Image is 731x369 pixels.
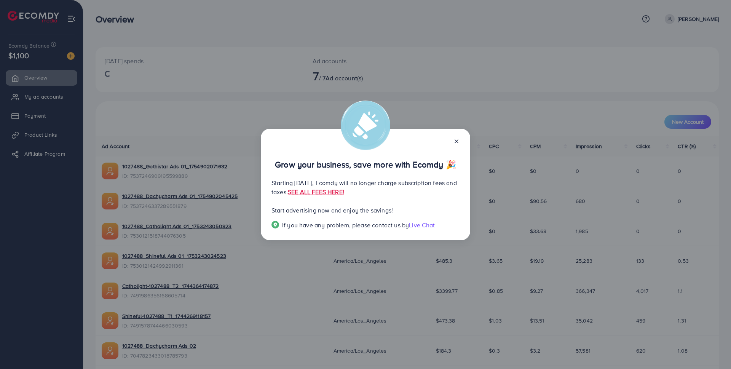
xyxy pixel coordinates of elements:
[288,188,344,196] a: SEE ALL FEES HERE!
[271,221,279,228] img: Popup guide
[409,221,435,229] span: Live Chat
[271,206,460,215] p: Start advertising now and enjoy the savings!
[282,221,409,229] span: If you have any problem, please contact us by
[271,160,460,169] p: Grow your business, save more with Ecomdy 🎉
[699,335,725,363] iframe: Chat
[341,101,390,150] img: alert
[271,178,460,196] p: Starting [DATE], Ecomdy will no longer charge subscription fees and taxes.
